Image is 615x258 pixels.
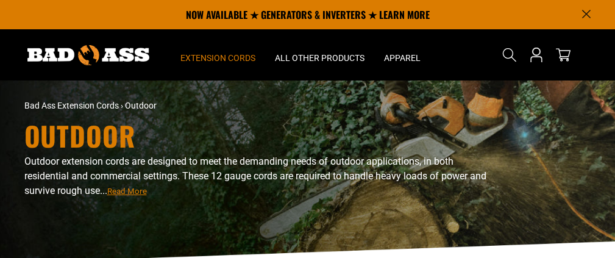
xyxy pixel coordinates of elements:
[24,99,396,112] nav: breadcrumbs
[24,101,119,110] a: Bad Ass Extension Cords
[24,123,494,149] h1: Outdoor
[275,52,364,63] span: All Other Products
[27,45,149,65] img: Bad Ass Extension Cords
[374,29,430,81] summary: Apparel
[171,29,265,81] summary: Extension Cords
[121,101,123,110] span: ›
[265,29,374,81] summary: All Other Products
[180,52,255,63] span: Extension Cords
[24,156,486,196] span: Outdoor extension cords are designed to meet the demanding needs of outdoor applications, in both...
[384,52,421,63] span: Apparel
[107,187,147,196] span: Read More
[500,45,519,65] summary: Search
[125,101,157,110] span: Outdoor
